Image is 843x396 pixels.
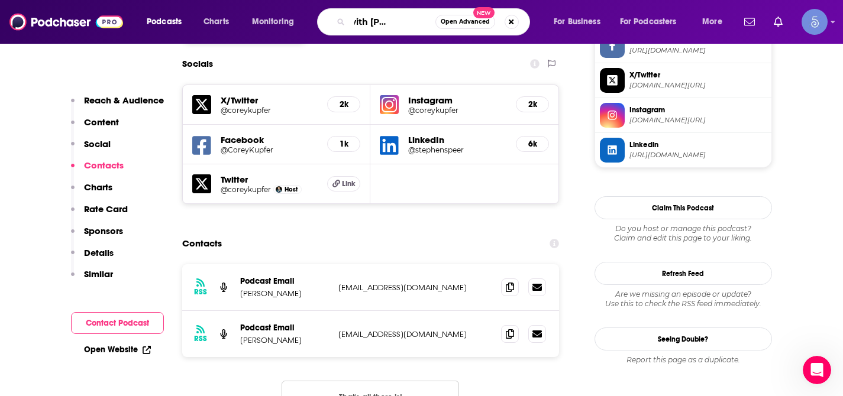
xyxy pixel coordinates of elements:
span: Podcasts [147,14,182,30]
p: Podcast Email [240,276,329,286]
button: Contact Podcast [71,312,164,334]
button: open menu [694,12,737,31]
h5: X/Twitter [221,95,318,106]
h2: Contacts [182,232,222,255]
button: Show profile menu [802,9,828,35]
h5: Facebook [221,134,318,145]
span: Monitoring [252,14,294,30]
a: Linkedin[URL][DOMAIN_NAME] [600,138,767,163]
button: Refresh Feed [595,262,772,285]
span: twitter.com/coreykupfer [629,81,767,90]
p: [PERSON_NAME] [240,335,329,345]
img: Corey Kupfer [276,186,282,193]
button: open menu [138,12,197,31]
button: Charts [71,181,112,203]
h3: RSS [194,287,207,297]
p: Social [84,138,111,150]
a: Instagram[DOMAIN_NAME][URL] [600,103,767,128]
div: Claim and edit this page to your liking. [595,224,772,243]
h5: 1k [337,139,350,149]
span: Open Advanced [441,19,490,25]
p: Sponsors [84,225,123,236]
button: Details [71,247,114,269]
p: Content [84,116,119,128]
span: Linkedin [629,139,767,150]
button: Sponsors [71,225,123,247]
span: Do you host or manage this podcast? [595,224,772,233]
a: @stephenspeer [408,145,506,154]
span: https://www.facebook.com/CoreyKupfer [629,46,767,55]
input: Search podcasts, credits, & more... [350,12,435,31]
button: Reach & Audience [71,95,164,116]
button: Open AdvancedNew [435,15,495,29]
span: Charts [204,14,229,30]
a: @coreykupfer [221,185,271,194]
a: @coreykupfer [221,106,318,115]
h5: Twitter [221,174,318,185]
p: Details [84,247,114,258]
span: More [702,14,722,30]
button: open menu [244,12,309,31]
span: Link [342,179,356,189]
h5: 2k [526,99,539,109]
p: Rate Card [84,203,128,215]
button: Social [71,138,111,160]
button: open menu [545,12,615,31]
p: [EMAIL_ADDRESS][DOMAIN_NAME] [338,283,492,293]
a: Charts [196,12,236,31]
p: Reach & Audience [84,95,164,106]
h3: RSS [194,334,207,343]
a: Link [327,176,360,191]
p: Podcast Email [240,323,329,333]
span: For Podcasters [620,14,677,30]
a: Show notifications dropdown [739,12,760,32]
button: Similar [71,268,113,290]
div: Report this page as a duplicate. [595,355,772,365]
button: Claim This Podcast [595,196,772,219]
p: Charts [84,181,112,193]
span: https://www.linkedin.com/in/stephenspeer [629,151,767,160]
iframe: Intercom live chat [803,356,831,384]
span: X/Twitter [629,70,767,80]
div: Search podcasts, credits, & more... [328,8,541,35]
h2: Socials [182,53,213,75]
a: Open Website [84,345,151,355]
p: Similar [84,268,113,280]
div: Are we missing an episode or update? Use this to check the RSS feed immediately. [595,290,772,309]
button: open menu [612,12,694,31]
h5: LinkedIn [408,134,506,145]
p: [EMAIL_ADDRESS][DOMAIN_NAME] [338,329,492,339]
a: @CoreyKupfer [221,145,318,154]
h5: Instagram [408,95,506,106]
button: Rate Card [71,203,128,225]
a: Facebook[URL][DOMAIN_NAME] [600,33,767,58]
p: [PERSON_NAME] [240,288,329,298]
img: iconImage [380,95,399,114]
span: For Business [554,14,600,30]
button: Contacts [71,160,124,181]
p: Contacts [84,160,124,171]
h5: 2k [337,99,350,109]
a: X/Twitter[DOMAIN_NAME][URL] [600,68,767,93]
a: Seeing Double? [595,327,772,350]
button: Content [71,116,119,138]
span: Host [285,186,298,193]
span: Logged in as Spiral5-G1 [802,9,828,35]
img: Podchaser - Follow, Share and Rate Podcasts [9,11,123,33]
h5: 6k [526,139,539,149]
span: Instagram [629,105,767,115]
a: Show notifications dropdown [769,12,787,32]
span: instagram.com/coreykupfer [629,116,767,125]
img: User Profile [802,9,828,35]
a: @coreykupfer [408,106,506,115]
span: New [473,7,495,18]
